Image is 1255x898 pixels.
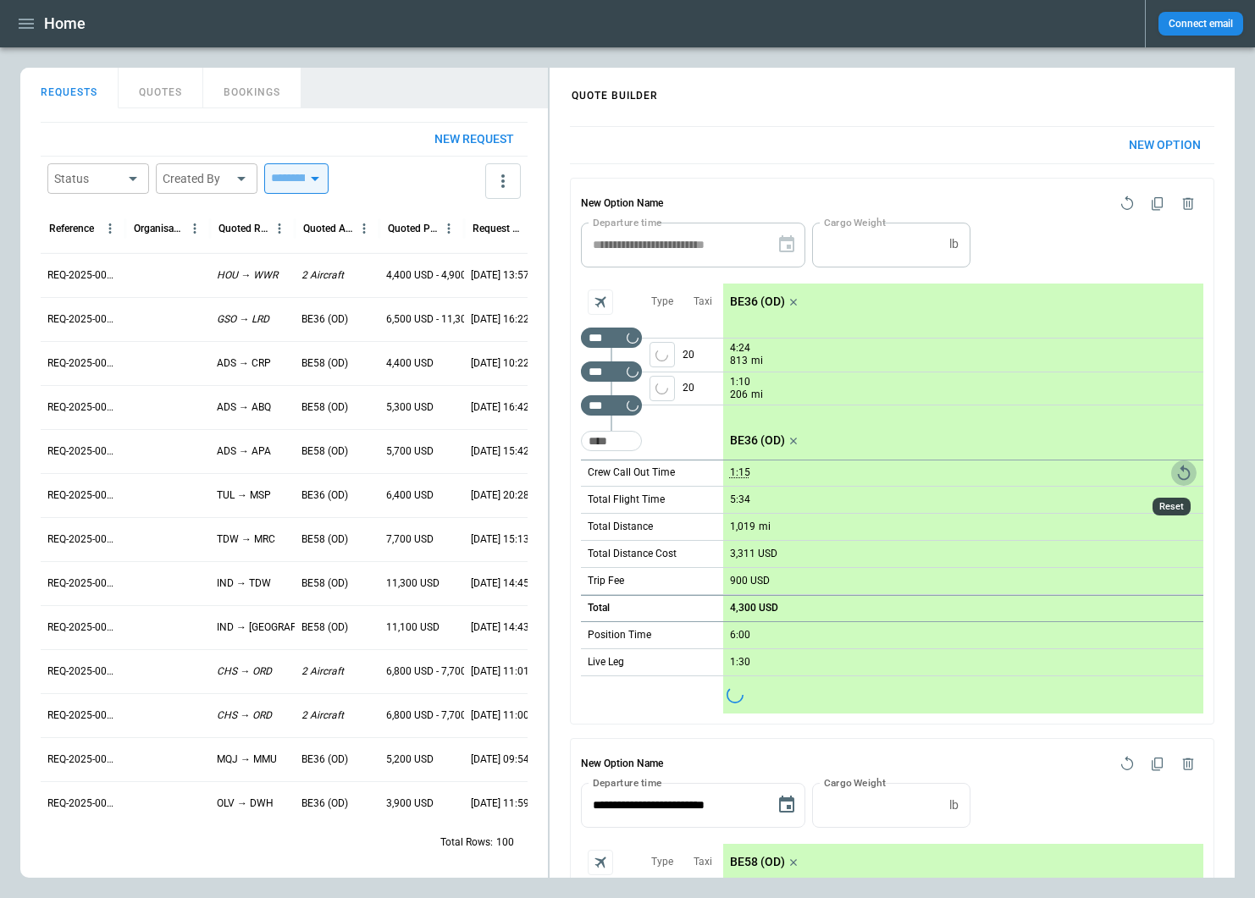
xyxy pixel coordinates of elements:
[47,752,119,767] p: REQ-2025-000241
[386,532,434,547] p: 7,700 USD
[588,655,624,669] p: Live Leg
[421,123,528,156] button: New request
[301,576,348,591] p: BE58 (OD)
[47,708,119,723] p: REQ-2025-000242
[588,466,675,480] p: Crew Call Out Time
[301,356,348,371] p: BE58 (OD)
[217,796,274,811] p: OLV → DWH
[949,798,959,813] p: lb
[588,603,610,614] h6: Total
[588,850,613,875] span: Aircraft selection
[217,488,271,503] p: TUL → MSP
[650,342,675,367] span: Type of sector
[386,708,489,723] p: 6,800 USD - 7,700 USD
[1142,749,1173,780] span: Duplicate quote option
[730,466,750,479] p: 1:15
[730,342,750,355] p: 4:24
[268,218,290,240] button: Quoted Route column menu
[217,576,271,591] p: IND → TDW
[581,189,663,219] h6: New Option Name
[588,547,677,561] p: Total Distance Cost
[1173,749,1203,780] span: Delete quote option
[471,356,529,371] p: [DATE] 10:22
[751,388,763,402] p: mi
[588,628,651,642] p: Position Time
[683,339,723,372] p: 20
[588,289,613,315] span: Aircraft selection
[723,284,1203,713] div: scrollable content
[47,620,119,635] p: REQ-2025-000244
[217,356,271,371] p: ADS → CRP
[730,602,778,614] p: 4,300 USD
[1115,127,1214,163] button: New Option
[47,400,119,415] p: REQ-2025-000249
[1112,749,1142,780] span: Reset quote option
[438,218,460,240] button: Quoted Price column menu
[54,170,122,187] div: Status
[49,223,94,234] div: Reference
[301,664,344,679] p: 2 Aircraft
[730,295,785,309] p: BE36 (OD)
[694,855,712,869] p: Taxi
[440,835,493,850] p: Total Rows:
[581,749,663,780] h6: New Option Name
[471,708,529,723] p: [DATE] 11:00
[217,532,275,547] p: TDW → MRC
[651,855,673,869] p: Type
[134,223,184,234] div: Organisation
[217,708,272,723] p: CHS → ORD
[303,223,353,234] div: Quoted Aircraft
[217,400,271,415] p: ADS → ABQ
[47,532,119,547] p: REQ-2025-000246
[581,361,642,382] div: Not found
[386,268,489,283] p: 4,400 USD - 4,900 USD
[217,444,271,459] p: ADS → APA
[218,223,268,234] div: Quoted Route
[301,532,348,547] p: BE58 (OD)
[386,356,434,371] p: 4,400 USD
[581,328,642,348] div: Not found
[824,215,886,229] label: Cargo Weight
[650,376,675,401] span: Type of sector
[301,400,348,415] p: BE58 (OD)
[353,218,375,240] button: Quoted Aircraft column menu
[184,218,206,240] button: Organisation column menu
[471,488,529,503] p: [DATE] 20:28
[949,237,959,251] p: lb
[730,575,770,587] p: 900 USD
[730,433,785,448] p: BE36 (OD)
[217,268,278,283] p: HOU → WWR
[471,576,529,591] p: [DATE] 14:45
[47,268,119,283] p: REQ-2025-000252
[386,620,440,635] p: 11,100 USD
[386,576,440,591] p: 11,300 USD
[386,796,434,811] p: 3,900 USD
[203,68,301,108] button: BOOKINGS
[551,72,678,110] h4: QUOTE BUILDER
[730,855,785,869] p: BE58 (OD)
[47,444,119,459] p: REQ-2025-000248
[386,488,434,503] p: 6,400 USD
[730,629,750,642] p: 6:00
[471,752,529,767] p: [DATE] 09:54
[650,342,675,367] button: left aligned
[301,488,348,503] p: BE36 (OD)
[1171,460,1197,486] button: Reset
[730,354,748,368] p: 813
[217,664,272,679] p: CHS → ORD
[119,68,203,108] button: QUOTES
[471,796,529,811] p: [DATE] 11:59
[163,170,230,187] div: Created By
[47,312,119,327] p: REQ-2025-000251
[593,215,662,229] label: Departure time
[730,521,755,533] p: 1,019
[99,218,121,240] button: Reference column menu
[1158,12,1243,36] button: Connect email
[471,400,529,415] p: [DATE] 16:42
[730,376,750,388] p: 1:10
[386,444,434,459] p: 5,700 USD
[471,312,529,327] p: [DATE] 16:22
[581,395,642,416] div: Not found
[522,218,545,240] button: Request Created At (UTC-05:00) column menu
[301,708,344,723] p: 2 Aircraft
